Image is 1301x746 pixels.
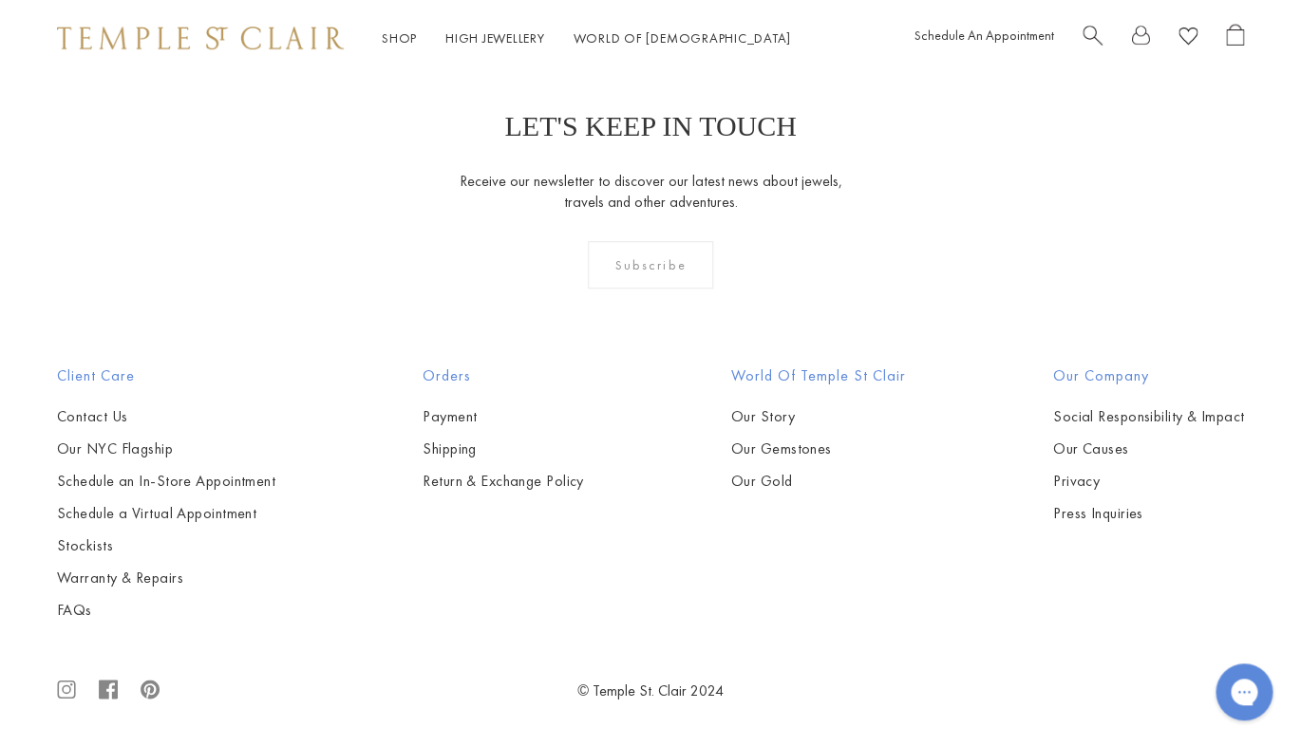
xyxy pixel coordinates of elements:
[731,438,906,459] a: Our Gemstones
[1053,406,1244,427] a: Social Responsibility & Impact
[423,406,584,427] a: Payment
[423,438,584,459] a: Shipping
[577,681,724,700] a: © Temple St. Clair 2024
[57,471,275,492] a: Schedule an In-Store Appointment
[1053,503,1244,524] a: Press Inquiries
[731,406,906,427] a: Our Story
[1053,364,1244,387] h2: Our Company
[1206,657,1282,727] iframe: Gorgias live chat messenger
[588,241,714,289] div: Subscribe
[57,438,275,459] a: Our NYC Flagship
[445,29,545,47] a: High JewelleryHigh Jewellery
[57,406,275,427] a: Contact Us
[423,471,584,492] a: Return & Exchange Policy
[1083,24,1103,53] a: Search
[574,29,791,47] a: World of [DEMOGRAPHIC_DATA]World of [DEMOGRAPHIC_DATA]
[57,503,275,524] a: Schedule a Virtual Appointment
[423,364,584,387] h2: Orders
[1178,24,1197,53] a: View Wishlist
[57,600,275,621] a: FAQs
[1053,438,1244,459] a: Our Causes
[382,29,417,47] a: ShopShop
[459,171,843,213] p: Receive our newsletter to discover our latest news about jewels, travels and other adventures.
[57,568,275,588] a: Warranty & Repairs
[382,27,791,50] nav: Main navigation
[1053,471,1244,492] a: Privacy
[57,364,275,387] h2: Client Care
[731,471,906,492] a: Our Gold
[731,364,906,387] h2: World of Temple St Clair
[57,27,344,49] img: Temple St. Clair
[57,535,275,556] a: Stockists
[1226,24,1244,53] a: Open Shopping Bag
[504,110,796,142] p: LET'S KEEP IN TOUCH
[914,27,1054,44] a: Schedule An Appointment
